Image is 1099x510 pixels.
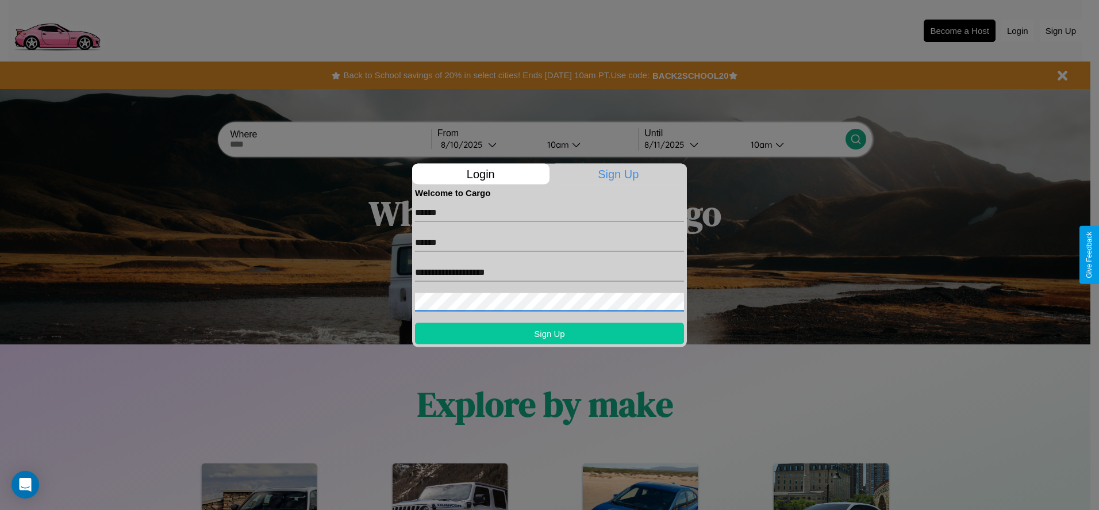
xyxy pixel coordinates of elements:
[11,471,39,499] div: Open Intercom Messenger
[550,163,687,184] p: Sign Up
[1085,232,1093,278] div: Give Feedback
[415,187,684,197] h4: Welcome to Cargo
[415,323,684,344] button: Sign Up
[412,163,549,184] p: Login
